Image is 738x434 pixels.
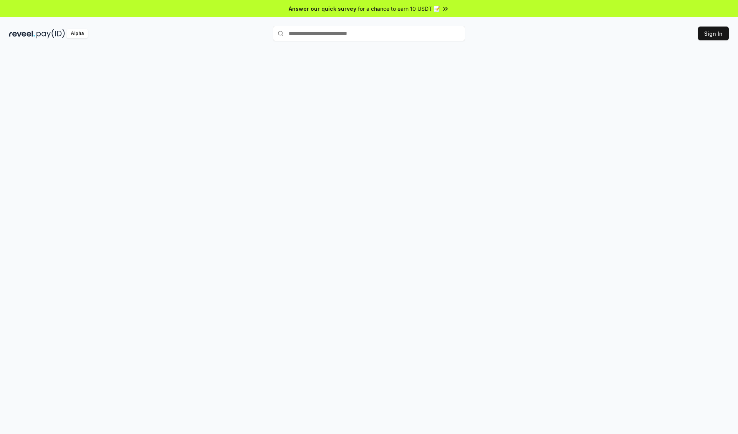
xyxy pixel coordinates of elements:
span: for a chance to earn 10 USDT 📝 [358,5,440,13]
span: Answer our quick survey [289,5,356,13]
img: pay_id [37,29,65,38]
button: Sign In [698,27,729,40]
img: reveel_dark [9,29,35,38]
div: Alpha [66,29,88,38]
